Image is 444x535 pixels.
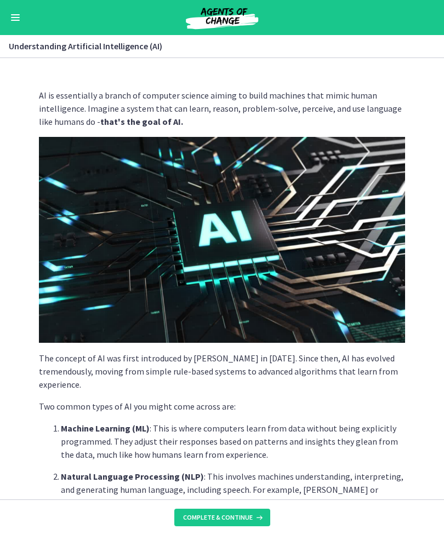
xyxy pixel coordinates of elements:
h3: Understanding Artificial Intelligence (AI) [9,39,422,53]
p: : This is where computers learn from data without being explicitly programmed. They adjust their ... [61,422,405,461]
p: Two common types of AI you might come across are: [39,400,405,413]
strong: Natural Language Processing (NLP) [61,471,204,482]
img: Black_Minimalist_Modern_AI_Robot_Presentation_%281%29.png [39,137,405,343]
img: Agents of Change [156,4,288,31]
button: Enable menu [9,11,22,24]
strong: Machine Learning (ML) [61,423,150,434]
p: : This involves machines understanding, interpreting, and generating human language, including sp... [61,470,405,509]
strong: that's the goal of AI. [100,116,183,127]
span: Complete & continue [183,513,253,522]
p: The concept of AI was first introduced by [PERSON_NAME] in [DATE]. Since then, AI has evolved tre... [39,352,405,391]
p: AI is essentially a branch of computer science aiming to build machines that mimic human intellig... [39,89,405,128]
button: Complete & continue [174,509,270,526]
